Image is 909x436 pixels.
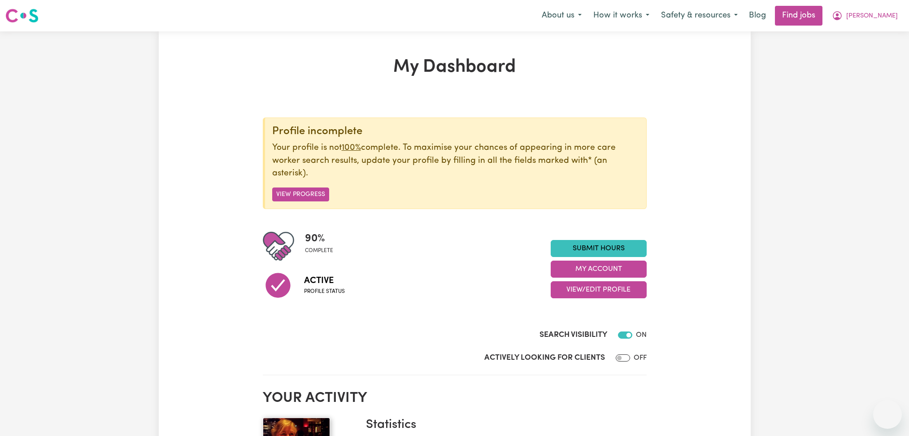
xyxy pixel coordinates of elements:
span: [PERSON_NAME] [846,11,898,21]
button: View/Edit Profile [551,281,647,298]
span: OFF [634,354,647,362]
p: Your profile is not complete. To maximise your chances of appearing in more care worker search re... [272,142,639,180]
span: Active [304,274,345,288]
h3: Statistics [366,418,639,433]
div: Profile completeness: 90% [305,231,340,262]
button: How it works [587,6,655,25]
span: Profile status [304,288,345,296]
button: About us [536,6,587,25]
div: Profile incomplete [272,125,639,138]
button: View Progress [272,187,329,201]
a: Find jobs [775,6,822,26]
u: 100% [342,144,361,152]
a: Submit Hours [551,240,647,257]
a: Blog [744,6,771,26]
iframe: Button to launch messaging window [873,400,902,429]
h2: Your activity [263,390,647,407]
img: Careseekers logo [5,8,39,24]
button: My Account [551,261,647,278]
span: complete [305,247,333,255]
span: 90 % [305,231,333,247]
h1: My Dashboard [263,57,647,78]
label: Search Visibility [539,329,607,341]
button: Safety & resources [655,6,744,25]
label: Actively Looking for Clients [484,352,605,364]
span: ON [636,331,647,339]
button: My Account [826,6,904,25]
a: Careseekers logo [5,5,39,26]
